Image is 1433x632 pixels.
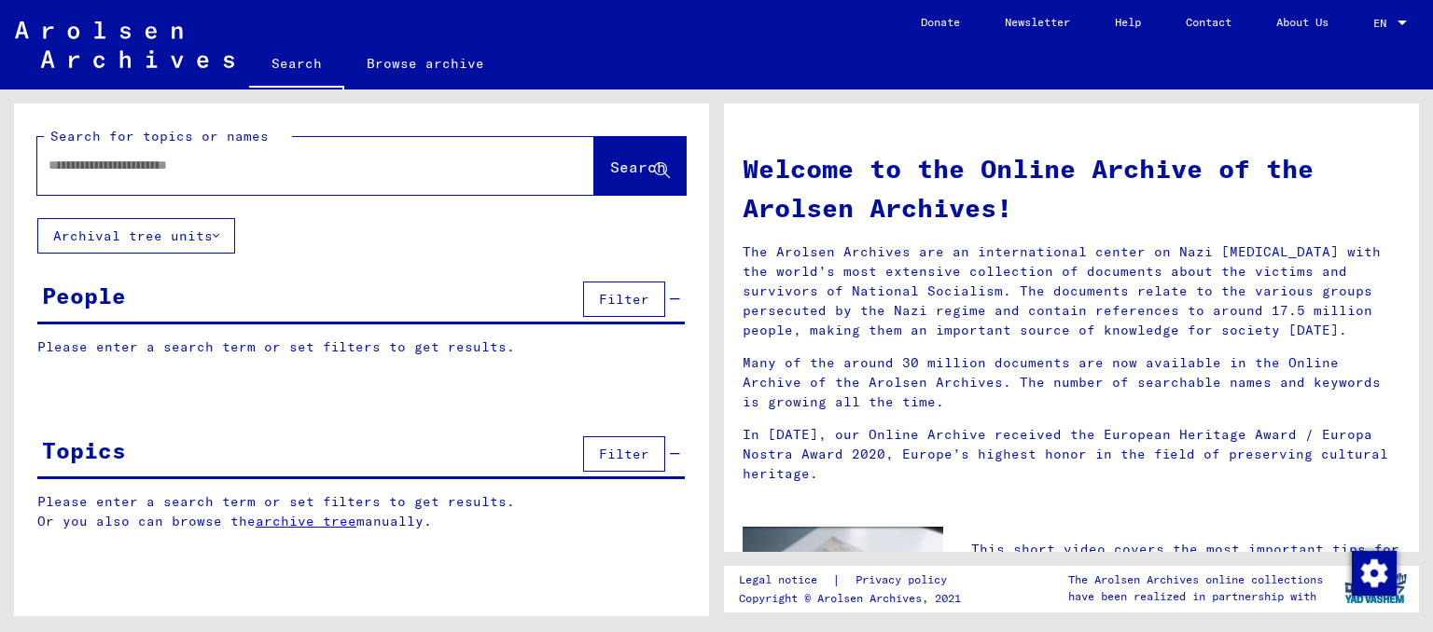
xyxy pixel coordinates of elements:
p: The Arolsen Archives are an international center on Nazi [MEDICAL_DATA] with the world’s most ext... [743,242,1400,340]
p: The Arolsen Archives online collections [1068,571,1323,588]
p: Copyright © Arolsen Archives, 2021 [739,590,969,607]
span: Filter [599,291,649,308]
p: Please enter a search term or set filters to get results. [37,337,685,357]
button: Search [594,137,686,195]
p: This short video covers the most important tips for searching the Online Archive. [971,540,1400,579]
span: Search [610,158,666,176]
span: Filter [599,446,649,462]
div: Topics [42,433,126,467]
button: Filter [583,282,665,317]
div: | [739,570,969,590]
img: Change consent [1352,551,1397,596]
a: Search [249,41,344,89]
p: have been realized in partnership with [1068,588,1323,605]
p: Many of the around 30 million documents are now available in the Online Archive of the Arolsen Ar... [743,353,1400,412]
button: Filter [583,436,665,472]
a: Browse archive [344,41,507,86]
img: Arolsen_neg.svg [15,21,234,68]
a: Privacy policy [841,570,969,590]
p: In [DATE], our Online Archive received the European Heritage Award / Europa Nostra Award 2020, Eu... [743,425,1400,484]
div: Change consent [1351,550,1396,595]
div: People [42,279,126,312]
button: Archival tree units [37,218,235,254]
p: Please enter a search term or set filters to get results. Or you also can browse the manually. [37,492,686,531]
img: yv_logo.png [1341,565,1411,611]
span: EN [1373,17,1394,30]
h1: Welcome to the Online Archive of the Arolsen Archives! [743,149,1400,227]
mat-label: Search for topics or names [50,128,269,144]
a: Legal notice [739,570,832,590]
a: archive tree [256,513,356,529]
